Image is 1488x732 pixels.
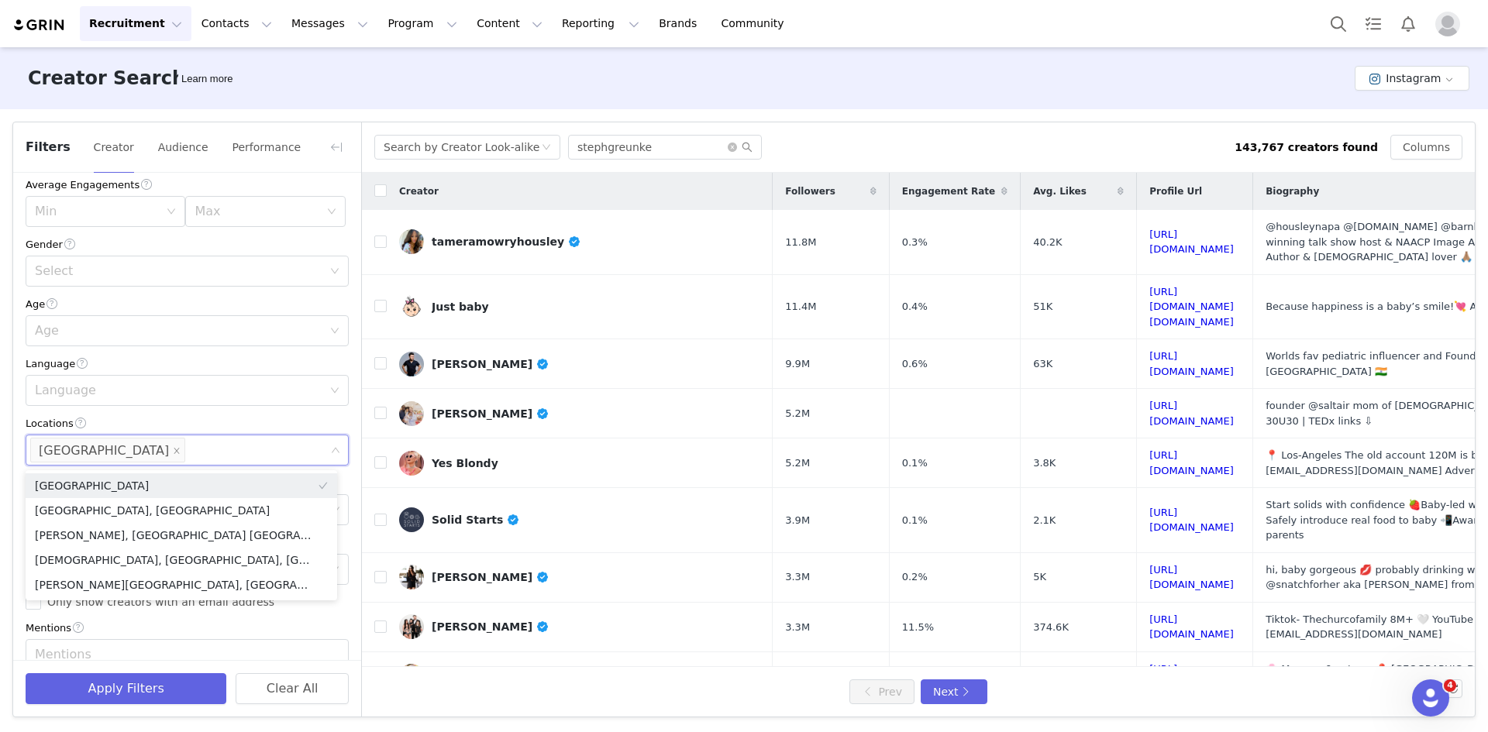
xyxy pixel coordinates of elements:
li: [DEMOGRAPHIC_DATA], [GEOGRAPHIC_DATA], [GEOGRAPHIC_DATA] [26,548,337,572]
div: Min [35,204,159,219]
i: icon: down [330,266,339,277]
a: [PERSON_NAME] [399,565,760,589]
div: Age [35,323,322,339]
a: tameramowryhousley [399,229,760,254]
span: 0.1% [902,513,928,528]
span: 11.4M [785,299,816,314]
div: 143,767 creators found [1235,139,1378,156]
i: icon: close [173,447,181,456]
button: Prev [849,679,914,704]
a: [URL][DOMAIN_NAME] [1149,613,1234,641]
i: icon: search [742,142,753,153]
span: Biography [1266,184,1319,198]
button: Audience [157,135,209,160]
i: icon: down [330,326,339,337]
button: Contacts [192,6,281,41]
li: [GEOGRAPHIC_DATA], [GEOGRAPHIC_DATA] [26,498,337,523]
div: Locations [26,415,349,431]
button: Reporting [553,6,649,41]
iframe: Intercom live chat [1412,679,1449,717]
a: [PERSON_NAME] [399,401,760,426]
span: 40.2K [1033,235,1062,250]
li: United States [30,438,185,462]
span: Avg. Likes [1033,184,1087,198]
div: Search by Creator Look-alike [384,136,539,159]
a: [PERSON_NAME] [399,664,760,689]
span: 0.2% [902,569,928,585]
img: v2 [399,229,424,254]
a: Yes Blondy [399,451,760,476]
a: [URL][DOMAIN_NAME] [1149,350,1234,377]
div: Solid Starts [432,514,520,526]
li: [PERSON_NAME][GEOGRAPHIC_DATA], [GEOGRAPHIC_DATA], [GEOGRAPHIC_DATA] [26,572,337,597]
div: [PERSON_NAME] [432,571,549,583]
span: Only show creators with an email address [41,596,281,608]
span: 63K [1033,356,1052,372]
img: v2 [399,565,424,589]
div: Select [35,263,322,279]
span: 3.9M [785,513,810,528]
a: Tasks [1356,6,1390,41]
span: 2.1K [1033,513,1056,528]
a: [URL][DOMAIN_NAME] [1149,449,1234,476]
i: icon: down [167,207,176,218]
div: Gender [26,236,349,253]
span: 0.1% [902,455,928,471]
div: Just baby [432,301,489,313]
i: icon: check [319,555,328,565]
i: icon: check [319,580,328,589]
div: [PERSON_NAME] [432,407,549,420]
i: icon: check [319,506,328,515]
span: 4 [1444,679,1456,692]
button: Messages [282,6,377,41]
span: Creator [399,184,439,198]
a: Just baby [399,294,760,319]
span: 0.6% [902,356,928,372]
div: [PERSON_NAME] [432,358,549,370]
div: Tooltip anchor [178,71,236,87]
button: Columns [1390,135,1462,160]
li: [PERSON_NAME], [GEOGRAPHIC_DATA] [GEOGRAPHIC_DATA], [GEOGRAPHIC_DATA] [26,523,337,548]
span: 0.4% [902,299,928,314]
div: Yes Blondy [432,457,498,469]
span: 5K [1033,569,1046,585]
div: Max [195,204,319,219]
div: [PERSON_NAME] [432,620,549,633]
button: Next [921,679,987,704]
a: Brands [649,6,711,41]
i: icon: down [327,207,336,218]
span: 0.3% [902,235,928,250]
button: Search [1321,6,1355,41]
h3: Creator Search [28,64,185,92]
div: Language [35,383,322,398]
img: v2 [399,614,424,639]
i: icon: down [330,386,339,397]
span: 3.3M [785,569,810,585]
span: 11.5% [902,620,934,635]
div: [GEOGRAPHIC_DATA] [39,438,169,463]
div: tameramowryhousley [432,235,581,248]
button: Instagram [1355,66,1469,91]
a: Community [712,6,801,41]
span: 3.8K [1033,455,1056,471]
button: Program [378,6,467,41]
a: Solid Starts [399,507,760,532]
a: [PERSON_NAME] [399,614,760,639]
a: [URL][DOMAIN_NAME] [1149,564,1234,591]
button: Clear All [236,673,349,704]
span: 3.3M [785,620,810,635]
button: Performance [231,135,301,160]
span: Followers [785,184,835,198]
img: v2 [399,352,424,376]
a: [PERSON_NAME] [399,352,760,376]
img: v2 [399,401,424,426]
span: 11.8M [785,235,816,250]
span: Engagement Rate [902,184,995,198]
div: Age [26,296,349,312]
div: Language [26,356,349,372]
button: Creator [93,135,135,160]
li: [GEOGRAPHIC_DATA] [26,473,337,498]
span: 5.2M [785,455,810,471]
img: grin logo [12,18,67,33]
